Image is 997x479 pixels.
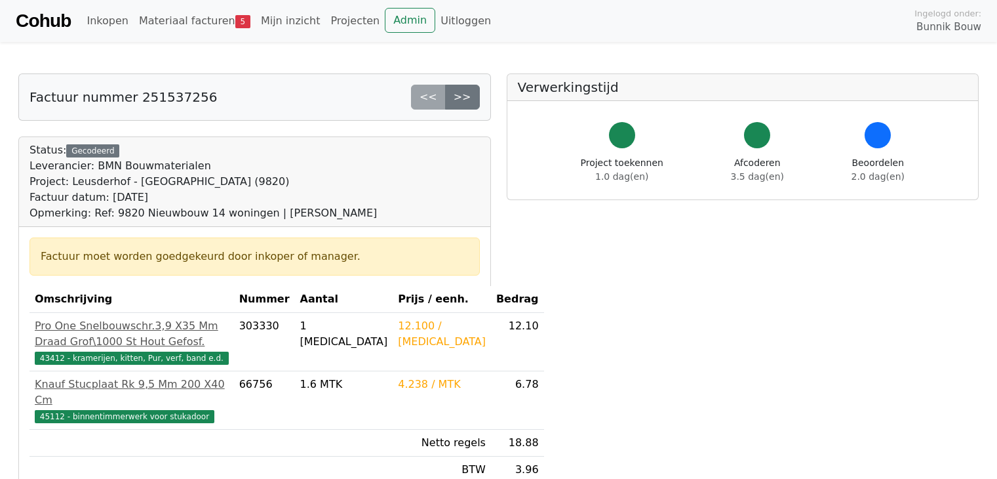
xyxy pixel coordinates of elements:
[518,79,968,95] h5: Verwerkingstijd
[66,144,119,157] div: Gecodeerd
[398,377,486,392] div: 4.238 / MTK
[29,142,377,221] div: Status:
[235,15,250,28] span: 5
[300,318,388,350] div: 1 [MEDICAL_DATA]
[385,8,435,33] a: Admin
[851,171,905,182] span: 2.0 dag(en)
[916,20,981,35] span: Bunnik Bouw
[35,410,214,423] span: 45112 - binnentimmerwerk voor stukadoor
[234,313,295,371] td: 303330
[731,171,784,182] span: 3.5 dag(en)
[234,286,295,313] th: Nummer
[35,377,229,408] div: Knauf Stucplaat Rk 9,5 Mm 200 X40 Cm
[325,8,385,34] a: Projecten
[81,8,133,34] a: Inkopen
[491,430,544,457] td: 18.88
[35,318,229,365] a: Pro One Snelbouwschr.3,9 X35 Mm Draad Grof\1000 St Hout Gefosf.43412 - kramerijen, kitten, Pur, v...
[491,371,544,430] td: 6.78
[29,174,377,190] div: Project: Leusderhof - [GEOGRAPHIC_DATA] (9820)
[491,286,544,313] th: Bedrag
[300,377,388,392] div: 1.6 MTK
[134,8,256,34] a: Materiaal facturen5
[41,249,469,264] div: Factuur moet worden goedgekeurd door inkoper of manager.
[393,430,491,457] td: Netto regels
[393,286,491,313] th: Prijs / eenh.
[491,313,544,371] td: 12.10
[29,205,377,221] div: Opmerking: Ref: 9820 Nieuwbouw 14 woningen | [PERSON_NAME]
[35,377,229,424] a: Knauf Stucplaat Rk 9,5 Mm 200 X40 Cm45112 - binnentimmerwerk voor stukadoor
[445,85,480,110] a: >>
[29,89,217,105] h5: Factuur nummer 251537256
[851,156,905,184] div: Beoordelen
[35,318,229,350] div: Pro One Snelbouwschr.3,9 X35 Mm Draad Grof\1000 St Hout Gefosf.
[29,286,234,313] th: Omschrijving
[35,352,229,365] span: 43412 - kramerijen, kitten, Pur, verf, band e.d.
[731,156,784,184] div: Afcoderen
[398,318,486,350] div: 12.100 / [MEDICAL_DATA]
[256,8,326,34] a: Mijn inzicht
[234,371,295,430] td: 66756
[595,171,648,182] span: 1.0 dag(en)
[29,190,377,205] div: Factuur datum: [DATE]
[914,7,981,20] span: Ingelogd onder:
[295,286,393,313] th: Aantal
[16,5,71,37] a: Cohub
[29,158,377,174] div: Leverancier: BMN Bouwmaterialen
[435,8,496,34] a: Uitloggen
[581,156,663,184] div: Project toekennen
